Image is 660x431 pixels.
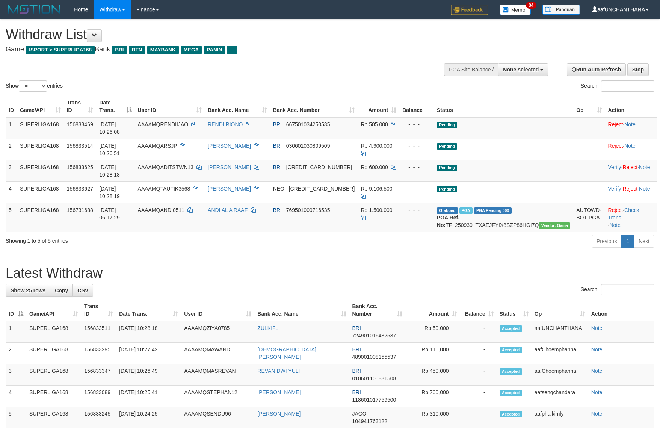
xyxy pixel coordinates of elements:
span: Copy 769501009716535 to clipboard [286,207,330,213]
td: 4 [6,181,17,203]
a: Show 25 rows [6,284,50,297]
td: Rp 310,000 [405,407,460,428]
span: Pending [437,165,457,171]
span: BRI [352,325,361,331]
td: AAAAMQMASREVAN [181,364,254,386]
span: Pending [437,122,457,128]
span: 156833469 [67,121,93,127]
th: Op: activate to sort column ascending [532,299,588,321]
th: Amount: activate to sort column ascending [405,299,460,321]
th: Balance: activate to sort column ascending [460,299,497,321]
td: [DATE] 10:28:18 [116,321,181,343]
h1: Latest Withdraw [6,266,654,281]
span: Pending [437,186,457,192]
span: [DATE] 10:26:51 [99,143,120,156]
a: Note [591,325,603,331]
label: Search: [581,80,654,92]
td: 4 [6,386,26,407]
td: SUPERLIGA168 [17,203,64,232]
div: - - - [402,142,431,150]
img: MOTION_logo.png [6,4,63,15]
th: User ID: activate to sort column ascending [135,96,205,117]
td: · · [605,203,657,232]
a: [PERSON_NAME] [257,411,301,417]
td: SUPERLIGA168 [26,343,81,364]
a: Note [639,164,650,170]
th: Amount: activate to sort column ascending [358,96,399,117]
span: 34 [526,2,536,9]
td: AAAAMQZIYA0785 [181,321,254,343]
td: - [460,386,497,407]
span: Rp 1.500.000 [361,207,392,213]
td: [DATE] 10:26:49 [116,364,181,386]
a: [PERSON_NAME] [208,186,251,192]
td: 5 [6,407,26,428]
th: Game/API: activate to sort column ascending [17,96,64,117]
td: aafphalkimly [532,407,588,428]
th: Bank Acc. Name: activate to sort column ascending [254,299,349,321]
span: Copy 667501034250535 to clipboard [286,121,330,127]
td: SUPERLIGA168 [26,386,81,407]
td: 2 [6,139,17,160]
select: Showentries [19,80,47,92]
img: panduan.png [542,5,580,15]
td: SUPERLIGA168 [26,364,81,386]
td: SUPERLIGA168 [17,117,64,139]
a: Reject [608,143,623,149]
a: Next [634,235,654,248]
span: 156833625 [67,164,93,170]
a: Reject [622,164,637,170]
span: Pending [437,143,457,150]
td: Rp 50,000 [405,321,460,343]
td: [DATE] 10:24:25 [116,407,181,428]
th: ID: activate to sort column descending [6,299,26,321]
th: Bank Acc. Number: activate to sort column ascending [349,299,405,321]
span: Vendor URL: https://trx31.1velocity.biz [539,222,570,229]
a: REVAN DWI YULI [257,368,300,374]
td: aafsengchandara [532,386,588,407]
th: Date Trans.: activate to sort column ascending [116,299,181,321]
th: Date Trans.: activate to sort column descending [96,96,134,117]
td: · [605,139,657,160]
td: - [460,343,497,364]
span: Rp 9.106.500 [361,186,392,192]
span: BRI [352,368,361,374]
span: None selected [503,67,539,73]
a: Note [591,411,603,417]
a: Reject [622,186,637,192]
span: [DATE] 10:28:18 [99,164,120,178]
td: aafChoemphanna [532,364,588,386]
td: · · [605,160,657,181]
span: BRI [273,143,282,149]
span: Accepted [500,390,522,396]
td: 156833295 [81,343,116,364]
td: Rp 700,000 [405,386,460,407]
span: ISPORT > SUPERLIGA168 [26,46,95,54]
a: Note [639,186,650,192]
th: Status: activate to sort column ascending [497,299,532,321]
span: [DATE] 10:28:19 [99,186,120,199]
a: [PERSON_NAME] [257,389,301,395]
span: Accepted [500,411,522,417]
a: Note [624,121,636,127]
td: AAAAMQSTEPHAN12 [181,386,254,407]
button: None selected [498,63,548,76]
td: 156833347 [81,364,116,386]
h4: Game: Bank: [6,46,432,53]
a: [PERSON_NAME] [208,164,251,170]
span: BRI [273,121,282,127]
a: Verify [608,164,621,170]
span: MAYBANK [147,46,179,54]
span: NEO [273,186,284,192]
span: Copy 587701021968536 to clipboard [286,164,352,170]
span: AAAAMQTAUFIK3568 [138,186,190,192]
span: Accepted [500,368,522,375]
span: PGA Pending [474,207,512,214]
td: TF_250930_TXAEJFYIX8SZP86HGI7Q [434,203,573,232]
td: · · [605,181,657,203]
td: 156833245 [81,407,116,428]
th: Trans ID: activate to sort column ascending [81,299,116,321]
span: 156731688 [67,207,93,213]
a: Run Auto-Refresh [567,63,626,76]
a: Copy [50,284,73,297]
